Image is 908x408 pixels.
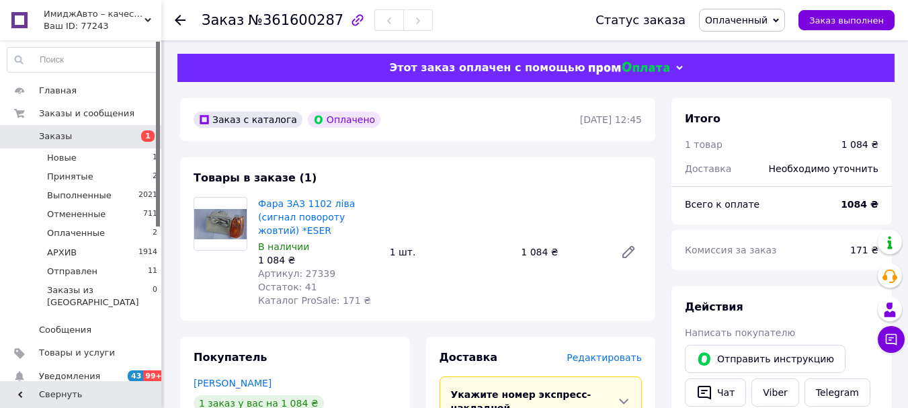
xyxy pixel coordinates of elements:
a: Редактировать [615,239,642,266]
span: Заказ [202,12,244,28]
span: Остаток: 41 [258,282,317,292]
a: Фара ЗАЗ 1102 ліва (сигнал повороту жовтий) *ESER [258,198,355,236]
div: Оплачено [308,112,380,128]
span: Артикул: 27339 [258,268,335,279]
time: [DATE] 12:45 [580,114,642,125]
span: 711 [143,208,157,220]
div: 1 шт. [384,243,516,261]
span: В наличии [258,241,309,252]
span: Главная [39,85,77,97]
span: Каталог ProSale: 171 ₴ [258,295,371,306]
span: Действия [685,300,743,313]
span: Сообщения [39,324,91,336]
span: Написать покупателю [685,327,795,338]
span: 2021 [138,190,157,202]
span: Доставка [685,163,731,174]
span: 1 [141,130,155,142]
span: Всего к оплате [685,199,759,210]
span: 99+ [143,370,165,382]
div: 1 084 ₴ [258,253,379,267]
div: Ваш ID: 77243 [44,20,161,32]
span: Итого [685,112,720,125]
span: Товары в заказе (1) [194,171,317,184]
span: АРХИВ [47,247,77,259]
span: Заказ выполнен [809,15,884,26]
span: 1 [153,152,157,164]
div: 1 084 ₴ [515,243,610,261]
button: Заказ выполнен [798,10,895,30]
span: Отправлен [47,266,97,278]
span: Комиссия за заказ [685,245,777,255]
a: Viber [751,378,798,407]
div: Статус заказа [595,13,686,27]
span: Оплаченный [705,15,768,26]
span: 43 [128,370,143,382]
span: Принятые [47,171,93,183]
div: Вернуться назад [175,13,185,27]
span: Новые [47,152,77,164]
span: 2 [153,171,157,183]
b: 1084 ₴ [841,199,878,210]
input: Поиск [7,48,158,72]
a: [PERSON_NAME] [194,378,272,389]
button: Чат с покупателем [878,326,905,353]
span: 2 [153,227,157,239]
span: Заказы из [GEOGRAPHIC_DATA] [47,284,153,309]
span: Выполненные [47,190,112,202]
span: Покупатель [194,351,267,364]
span: Уведомления [39,370,100,382]
span: 1914 [138,247,157,259]
span: Отмененные [47,208,106,220]
span: Этот заказ оплачен с помощью [389,61,585,74]
span: 1 товар [685,139,723,150]
span: ИмиджАвто – качество, надежность, движение вперед. [44,8,145,20]
span: Заказы и сообщения [39,108,134,120]
span: 171 ₴ [850,245,878,255]
span: №361600287 [248,12,343,28]
span: Доставка [440,351,498,364]
button: Чат [685,378,746,407]
span: Товары и услуги [39,347,115,359]
span: Редактировать [567,352,642,363]
span: Заказы [39,130,72,142]
span: 11 [148,266,157,278]
img: evopay logo [589,62,669,75]
div: 1 084 ₴ [841,138,878,151]
span: Оплаченные [47,227,105,239]
span: 0 [153,284,157,309]
img: Фара ЗАЗ 1102 ліва (сигнал повороту жовтий) *ESER [194,209,247,239]
button: Отправить инструкцию [685,345,845,373]
div: Заказ с каталога [194,112,302,128]
a: Telegram [804,378,870,407]
div: Необходимо уточнить [761,154,886,183]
